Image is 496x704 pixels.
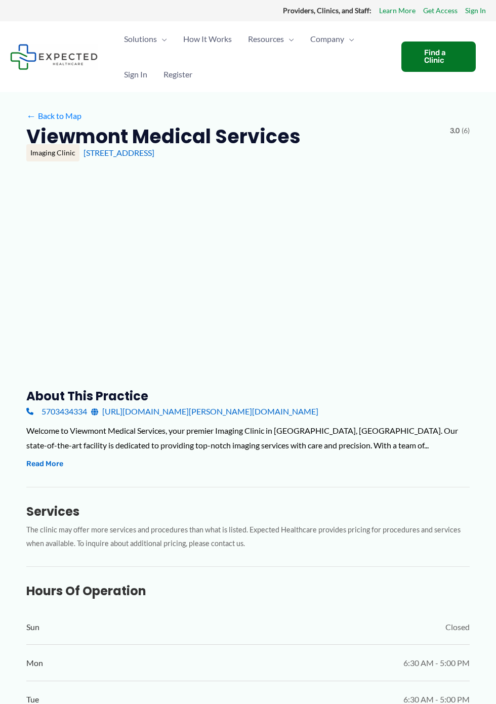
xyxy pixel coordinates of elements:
h2: Viewmont Medical Services [26,124,301,149]
span: Resources [248,21,284,57]
span: Menu Toggle [344,21,354,57]
span: 6:30 AM - 5:00 PM [403,655,470,671]
a: Register [155,57,200,92]
span: 3.0 [450,124,460,137]
span: Solutions [124,21,157,57]
a: SolutionsMenu Toggle [116,21,175,57]
a: How It Works [175,21,240,57]
h3: Hours of Operation [26,583,470,599]
img: Expected Healthcare Logo - side, dark font, small [10,44,98,70]
nav: Primary Site Navigation [116,21,391,92]
strong: Providers, Clinics, and Staff: [283,6,371,15]
a: Get Access [423,4,458,17]
span: Register [163,57,192,92]
a: Sign In [465,4,486,17]
a: [STREET_ADDRESS] [84,148,154,157]
h3: Services [26,504,470,519]
a: CompanyMenu Toggle [302,21,362,57]
a: ←Back to Map [26,108,81,123]
span: Sun [26,619,39,635]
a: Sign In [116,57,155,92]
p: The clinic may offer more services and procedures than what is listed. Expected Healthcare provid... [26,523,470,551]
span: Menu Toggle [284,21,294,57]
span: Company [310,21,344,57]
div: Imaging Clinic [26,144,79,161]
span: ← [26,111,36,120]
span: (6) [462,124,470,137]
span: How It Works [183,21,232,57]
a: [URL][DOMAIN_NAME][PERSON_NAME][DOMAIN_NAME] [91,404,318,419]
a: Find a Clinic [401,42,476,72]
a: ResourcesMenu Toggle [240,21,302,57]
a: 5703434334 [26,404,87,419]
button: Read More [26,458,63,470]
a: Learn More [379,4,416,17]
div: Welcome to Viewmont Medical Services, your premier Imaging Clinic in [GEOGRAPHIC_DATA], [GEOGRAPH... [26,423,470,453]
span: Sign In [124,57,147,92]
span: Mon [26,655,43,671]
h3: About this practice [26,388,470,404]
span: Closed [445,619,470,635]
span: Menu Toggle [157,21,167,57]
